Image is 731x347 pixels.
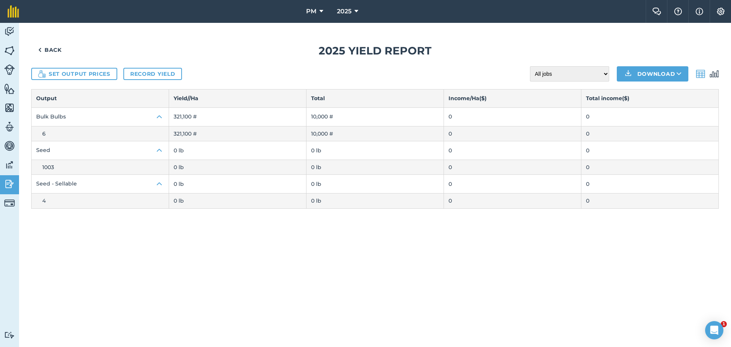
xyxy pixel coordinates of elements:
button: Seed - Sellable [32,175,169,193]
img: Icon representing open state [155,179,164,189]
img: svg+xml;base64,PHN2ZyB4bWxucz0iaHR0cDovL3d3dy53My5vcmcvMjAwMC9zdmciIHdpZHRoPSI1NiIgaGVpZ2h0PSI2MC... [4,45,15,56]
img: svg+xml;base64,PD94bWwgdmVyc2lvbj0iMS4wIiBlbmNvZGluZz0idXRmLTgiPz4KPCEtLSBHZW5lcmF0b3I6IEFkb2JlIE... [4,331,15,339]
td: 321,100 # [169,107,306,126]
th: Total income ( $ ) [581,90,719,107]
th: Total [306,90,444,107]
img: Icon showing money bag and coins [38,70,46,78]
img: A question mark icon [674,8,683,15]
img: fieldmargin Logo [8,5,19,18]
img: Two speech bubbles overlapping with the left bubble in the forefront [652,8,661,15]
span: 1003 [42,164,54,171]
a: Record yield [123,68,182,80]
img: svg+xml;base64,PD94bWwgdmVyc2lvbj0iMS4wIiBlbmNvZGluZz0idXRmLTgiPz4KPCEtLSBHZW5lcmF0b3I6IEFkb2JlIE... [4,26,15,37]
button: Bulk Bulbs [32,108,169,126]
td: 0 lb [306,175,444,193]
td: 0 [581,193,719,208]
td: 0 lb [306,193,444,208]
img: A cog icon [716,8,725,15]
img: svg+xml;base64,PD94bWwgdmVyc2lvbj0iMS4wIiBlbmNvZGluZz0idXRmLTgiPz4KPCEtLSBHZW5lcmF0b3I6IEFkb2JlIE... [4,159,15,171]
img: svg+xml;base64,PHN2ZyB4bWxucz0iaHR0cDovL3d3dy53My5vcmcvMjAwMC9zdmciIHdpZHRoPSI1NiIgaGVpZ2h0PSI2MC... [4,102,15,114]
td: 0 [581,107,719,126]
img: Icon representing open state [155,146,164,155]
img: Download icon [624,69,633,78]
td: 0 [444,175,581,193]
img: svg+xml;base64,PD94bWwgdmVyc2lvbj0iMS4wIiBlbmNvZGluZz0idXRmLTgiPz4KPCEtLSBHZW5lcmF0b3I6IEFkb2JlIE... [4,140,15,152]
img: svg+xml;base64,PHN2ZyB4bWxucz0iaHR0cDovL3d3dy53My5vcmcvMjAwMC9zdmciIHdpZHRoPSIxNyIgaGVpZ2h0PSIxNy... [696,7,703,16]
th: Yield/ / Ha [169,90,306,107]
td: 0 [581,126,719,141]
img: svg+xml;base64,PHN2ZyB4bWxucz0iaHR0cDovL3d3dy53My5vcmcvMjAwMC9zdmciIHdpZHRoPSI5IiBoZWlnaHQ9IjI0Ii... [38,45,41,54]
td: 10,000 # [306,126,444,141]
h1: 2025 Yield report [31,42,719,59]
td: 0 [444,126,581,141]
td: 0 lb [306,160,444,175]
th: Income / Ha ( $ ) [444,90,581,107]
td: 321,100 # [169,126,306,141]
td: 0 [444,193,581,208]
td: 0 lb [169,141,306,160]
th: Output [32,90,169,107]
td: 0 [581,141,719,160]
td: 0 [581,160,719,175]
span: 4 [42,197,46,204]
img: svg+xml;base64,PHN2ZyB4bWxucz0iaHR0cDovL3d3dy53My5vcmcvMjAwMC9zdmciIHdpZHRoPSI1NiIgaGVpZ2h0PSI2MC... [4,83,15,94]
td: 0 [444,141,581,160]
img: svg+xml;base64,PD94bWwgdmVyc2lvbj0iMS4wIiBlbmNvZGluZz0idXRmLTgiPz4KPCEtLSBHZW5lcmF0b3I6IEFkb2JlIE... [4,198,15,208]
span: 2025 [337,7,351,16]
a: Back [31,42,69,58]
div: Open Intercom Messenger [705,321,723,339]
td: 0 lb [169,193,306,208]
td: 0 lb [169,160,306,175]
td: 0 lb [306,141,444,160]
img: svg+xml;base64,PD94bWwgdmVyc2lvbj0iMS4wIiBlbmNvZGluZz0idXRmLTgiPz4KPCEtLSBHZW5lcmF0b3I6IEFkb2JlIE... [4,121,15,133]
button: Download [617,66,688,82]
img: svg+xml;base64,PD94bWwgdmVyc2lvbj0iMS4wIiBlbmNvZGluZz0idXRmLTgiPz4KPCEtLSBHZW5lcmF0b3I6IEFkb2JlIE... [710,69,719,78]
img: svg+xml;base64,PD94bWwgdmVyc2lvbj0iMS4wIiBlbmNvZGluZz0idXRmLTgiPz4KPCEtLSBHZW5lcmF0b3I6IEFkb2JlIE... [4,178,15,190]
img: svg+xml;base64,PD94bWwgdmVyc2lvbj0iMS4wIiBlbmNvZGluZz0idXRmLTgiPz4KPCEtLSBHZW5lcmF0b3I6IEFkb2JlIE... [696,69,705,78]
span: PM [306,7,316,16]
td: 0 [444,107,581,126]
img: svg+xml;base64,PD94bWwgdmVyc2lvbj0iMS4wIiBlbmNvZGluZz0idXRmLTgiPz4KPCEtLSBHZW5lcmF0b3I6IEFkb2JlIE... [4,64,15,75]
td: 0 [444,160,581,175]
span: 6 [42,130,46,137]
td: 0 [581,175,719,193]
span: 1 [721,321,727,327]
img: Icon representing open state [155,112,164,122]
td: 0 lb [169,175,306,193]
button: Set output prices [31,68,117,80]
button: Seed [32,141,169,160]
td: 10,000 # [306,107,444,126]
